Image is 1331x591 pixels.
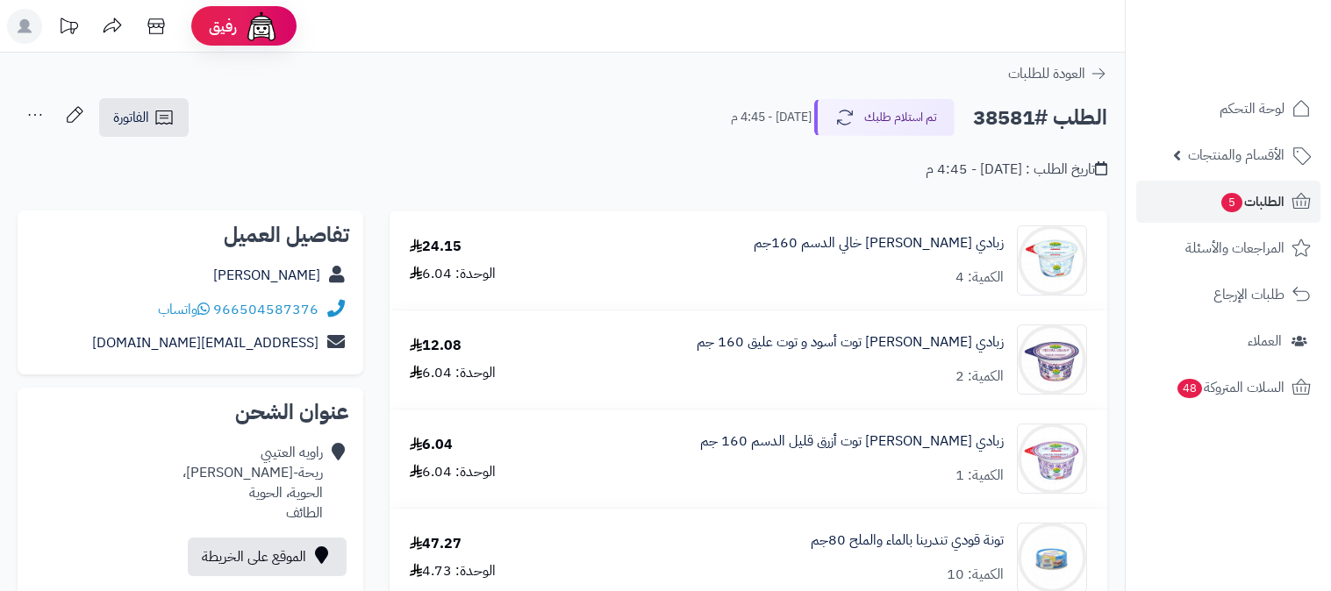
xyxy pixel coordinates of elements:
div: الكمية: 1 [955,466,1004,486]
div: الوحدة: 6.04 [410,462,496,482]
div: تاريخ الطلب : [DATE] - 4:45 م [926,160,1107,180]
span: 5 [1221,193,1242,212]
a: [PERSON_NAME] [213,265,320,286]
a: العودة للطلبات [1008,63,1107,84]
a: طلبات الإرجاع [1136,274,1320,316]
button: تم استلام طلبك [814,99,955,136]
a: المراجعات والأسئلة [1136,227,1320,269]
a: زبادي [PERSON_NAME] توت أزرق قليل الدسم 160 جم [700,431,1004,452]
a: الطلبات5 [1136,181,1320,223]
img: 2291b586a0880c96588114568f0e14c6fe27-90x90.jpg [1018,225,1086,295]
a: [EMAIL_ADDRESS][DOMAIN_NAME] [92,332,318,353]
div: الوحدة: 4.73 [410,561,496,581]
a: واتساب [158,299,210,320]
h2: تفاصيل العميل [32,224,349,246]
a: زبادي [PERSON_NAME] توت أسود و توت عليق 160 جم [697,332,1004,352]
img: 9007e5896634819d859029a8953f197c9ae-90x90.jpg [1018,424,1086,494]
a: لوحة التحكم [1136,88,1320,130]
span: رفيق [209,16,237,37]
h2: عنوان الشحن [32,402,349,423]
a: العملاء [1136,320,1320,362]
div: الكمية: 2 [955,367,1004,387]
a: زبادي [PERSON_NAME] خالي الدسم 160جم [754,233,1004,253]
span: الفاتورة [113,107,149,128]
a: تونة قودي تندرينا بالماء والملح 80جم [811,530,1004,551]
span: طلبات الإرجاع [1213,282,1284,307]
div: 12.08 [410,336,462,356]
div: راويه العتيبي ريحة-[PERSON_NAME]، الحوية، الحوية الطائف [182,443,323,523]
div: الكمية: 10 [947,565,1004,585]
small: [DATE] - 4:45 م [731,109,812,126]
div: 24.15 [410,237,462,257]
a: تحديثات المنصة [47,9,90,48]
span: المراجعات والأسئلة [1185,236,1284,260]
a: الموقع على الخريطة [188,538,347,576]
a: السلات المتروكة48 [1136,367,1320,409]
a: 966504587376 [213,299,318,320]
span: السلات المتروكة [1176,375,1284,400]
div: الوحدة: 6.04 [410,264,496,284]
div: الوحدة: 6.04 [410,363,496,383]
span: العودة للطلبات [1008,63,1085,84]
img: ai-face.png [244,9,279,44]
img: 2290b586a0880c96588114568f0e14c6fe27-90x90.jpg [1018,324,1086,395]
span: لوحة التحكم [1220,96,1284,121]
div: الكمية: 4 [955,267,1004,288]
span: 48 [1177,379,1202,398]
h2: الطلب #38581 [973,100,1107,136]
div: 47.27 [410,534,462,554]
img: logo-2.png [1212,49,1314,86]
span: العملاء [1248,329,1282,353]
div: 6.04 [410,435,453,455]
span: الطلبات [1220,189,1284,214]
a: الفاتورة [99,98,189,137]
span: الأقسام والمنتجات [1188,143,1284,167]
